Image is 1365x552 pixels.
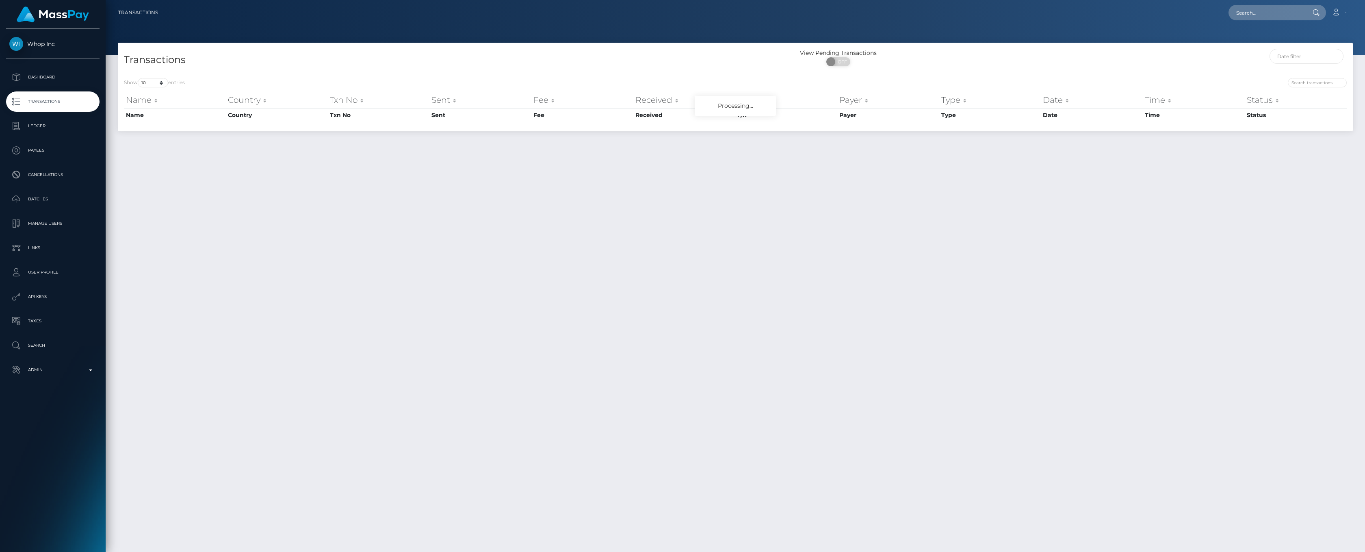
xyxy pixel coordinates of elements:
[1288,78,1347,87] input: Search transactions
[9,364,96,376] p: Admin
[633,92,735,108] th: Received
[1228,5,1305,20] input: Search...
[9,339,96,352] p: Search
[9,96,96,108] p: Transactions
[1041,109,1143,122] th: Date
[1245,92,1347,108] th: Status
[429,92,531,108] th: Sent
[695,96,776,116] div: Processing...
[1143,92,1245,108] th: Time
[6,238,100,258] a: Links
[9,291,96,303] p: API Keys
[1245,109,1347,122] th: Status
[735,92,837,108] th: F/X
[429,109,531,122] th: Sent
[138,78,168,87] select: Showentries
[6,91,100,112] a: Transactions
[837,109,939,122] th: Payer
[6,165,100,185] a: Cancellations
[6,189,100,209] a: Batches
[6,335,100,356] a: Search
[1143,109,1245,122] th: Time
[531,92,633,108] th: Fee
[1041,92,1143,108] th: Date
[9,315,96,327] p: Taxes
[124,92,226,108] th: Name
[6,116,100,136] a: Ledger
[17,7,89,22] img: MassPay Logo
[124,53,729,67] h4: Transactions
[6,140,100,161] a: Payees
[9,144,96,156] p: Payees
[9,37,23,51] img: Whop Inc
[9,193,96,205] p: Batches
[6,40,100,48] span: Whop Inc
[6,360,100,380] a: Admin
[6,311,100,331] a: Taxes
[939,109,1041,122] th: Type
[9,71,96,83] p: Dashboard
[6,213,100,234] a: Manage Users
[735,49,941,57] div: View Pending Transactions
[328,109,430,122] th: Txn No
[837,92,939,108] th: Payer
[9,169,96,181] p: Cancellations
[6,287,100,307] a: API Keys
[1270,49,1344,64] input: Date filter
[6,67,100,87] a: Dashboard
[124,78,185,87] label: Show entries
[226,109,328,122] th: Country
[124,109,226,122] th: Name
[633,109,735,122] th: Received
[118,4,158,21] a: Transactions
[328,92,430,108] th: Txn No
[531,109,633,122] th: Fee
[735,109,837,122] th: F/X
[9,217,96,230] p: Manage Users
[9,266,96,278] p: User Profile
[226,92,328,108] th: Country
[9,120,96,132] p: Ledger
[831,57,851,66] span: OFF
[9,242,96,254] p: Links
[6,262,100,283] a: User Profile
[939,92,1041,108] th: Type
